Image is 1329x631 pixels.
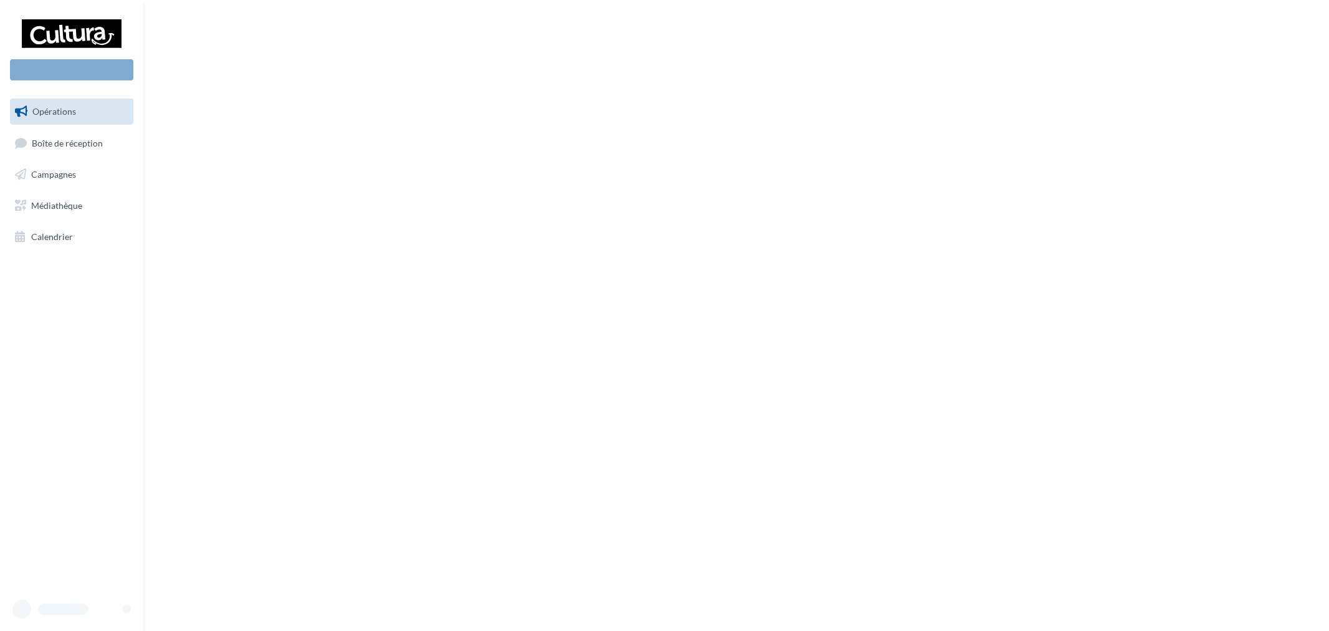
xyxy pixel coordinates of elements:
span: Opérations [32,106,76,117]
div: Nouvelle campagne [10,59,133,80]
span: Boîte de réception [32,137,103,148]
a: Calendrier [7,224,136,250]
a: Médiathèque [7,193,136,219]
span: Calendrier [31,231,73,241]
span: Campagnes [31,169,76,180]
a: Boîte de réception [7,130,136,157]
span: Médiathèque [31,200,82,211]
a: Opérations [7,99,136,125]
a: Campagnes [7,161,136,188]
